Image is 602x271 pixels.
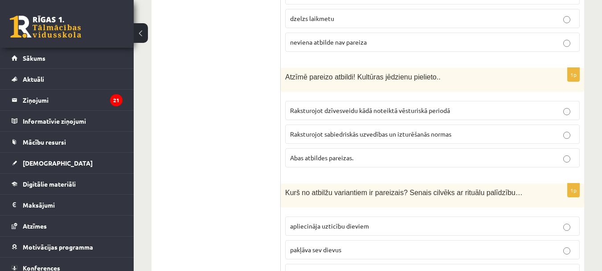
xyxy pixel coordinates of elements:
[23,159,93,167] span: [DEMOGRAPHIC_DATA]
[12,111,123,131] a: Informatīvie ziņojumi
[563,132,570,139] input: Raksturojot sabiedriskās uzvedības un izturēšanās normas
[12,237,123,257] a: Motivācijas programma
[563,247,570,254] input: pakļāva sev dievus
[563,155,570,163] input: Abas atbildes pareizas.
[12,174,123,194] a: Digitālie materiāli
[290,38,367,46] span: neviena atbilde nav pareiza
[567,67,580,82] p: 1p
[290,222,369,230] span: apliecināja uzticību dieviem
[563,40,570,47] input: neviena atbilde nav pareiza
[567,183,580,197] p: 1p
[285,189,523,196] span: Kurš no atbilžu variantiem ir pareizais? Senais cilvēks ar rituālu palīdzību…
[12,195,123,215] a: Maksājumi
[23,90,123,110] legend: Ziņojumi
[12,69,123,89] a: Aktuāli
[110,94,123,106] i: 21
[23,111,123,131] legend: Informatīvie ziņojumi
[290,154,353,162] span: Abas atbildes pareizas.
[290,14,334,22] span: dzelzs laikmetu
[563,16,570,23] input: dzelzs laikmetu
[23,195,123,215] legend: Maksājumi
[23,222,47,230] span: Atzīmes
[563,108,570,115] input: Raksturojot dzīvesveidu kādā noteiktā vēsturiskā periodā
[23,243,93,251] span: Motivācijas programma
[290,106,450,114] span: Raksturojot dzīvesveidu kādā noteiktā vēsturiskā periodā
[290,130,451,138] span: Raksturojot sabiedriskās uzvedības un izturēšanās normas
[23,75,44,83] span: Aktuāli
[12,153,123,173] a: [DEMOGRAPHIC_DATA]
[290,246,341,254] span: pakļāva sev dievus
[23,180,76,188] span: Digitālie materiāli
[23,138,66,146] span: Mācību resursi
[12,48,123,68] a: Sākums
[285,73,441,81] span: Atzīmē pareizo atbildi! Kultūras jēdzienu pielieto..
[23,54,45,62] span: Sākums
[563,224,570,231] input: apliecināja uzticību dieviem
[10,16,81,38] a: Rīgas 1. Tālmācības vidusskola
[12,216,123,236] a: Atzīmes
[12,90,123,110] a: Ziņojumi21
[12,132,123,152] a: Mācību resursi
